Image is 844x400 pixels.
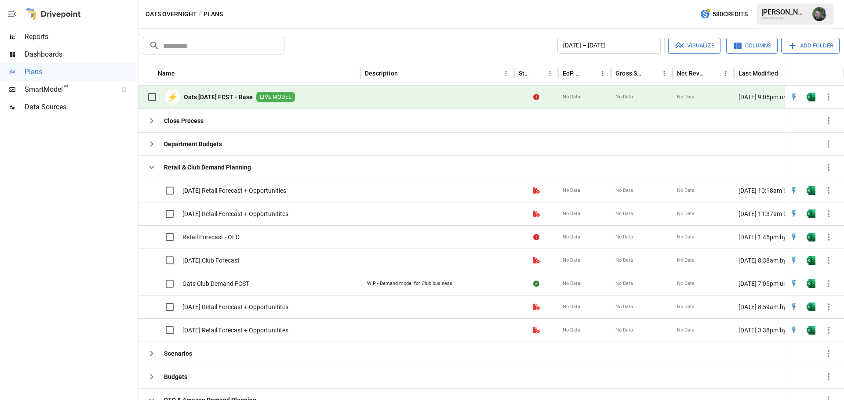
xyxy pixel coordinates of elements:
b: Oats [DATE] FCST - Base [184,93,253,101]
button: EoP Cash column menu [597,67,609,79]
b: Scenarios [164,349,192,358]
div: Open in Excel [807,303,815,311]
div: File is not a valid Drivepoint model [533,256,540,265]
span: No Data [615,303,633,310]
img: excel-icon.76473adf.svg [807,233,815,241]
div: Open in Quick Edit [789,279,798,288]
span: No Data [563,257,580,264]
div: Open in Excel [807,256,815,265]
span: No Data [677,210,695,217]
div: / [199,9,202,20]
div: Oats Overnight [761,16,807,20]
div: Last Modified [738,70,778,77]
div: Status [519,70,531,77]
button: Sort [176,67,188,79]
div: Name [158,70,175,77]
img: quick-edit-flash.b8aec18c.svg [789,303,798,311]
div: [DATE] 9:05pm unknown [734,86,844,109]
span: No Data [615,210,633,217]
button: Sort [779,67,791,79]
button: Sort [707,67,720,79]
button: Sort [825,67,837,79]
span: Plans [25,67,136,77]
div: [DATE] 10:18am by You [734,179,844,202]
button: Sort [399,67,411,79]
div: File is not a valid Drivepoint model [533,186,540,195]
div: File is not a valid Drivepoint model [533,303,540,311]
button: Visualize [668,38,720,54]
span: No Data [677,257,695,264]
button: Add Folder [781,38,840,54]
span: No Data [677,280,695,287]
span: No Data [615,187,633,194]
img: excel-icon.76473adf.svg [807,279,815,288]
button: Sort [531,67,544,79]
span: No Data [563,187,580,194]
span: [DATE] Retail Forecast + Opportunitites [182,326,288,335]
span: Retail Forecast - OLD [182,233,240,241]
b: Close Process [164,116,204,125]
div: Open in Quick Edit [789,233,798,241]
div: [DATE] 7:05pm unknown [734,272,844,295]
span: LIVE MODEL [256,93,295,101]
button: [DATE] – [DATE] [557,38,661,54]
div: Error during sync. [533,93,539,101]
span: [DATE] Retail Forecast + Opportunities [182,186,286,195]
span: No Data [677,94,695,101]
span: ™ [63,83,69,94]
div: [DATE] 1:45pm by [PERSON_NAME] [734,225,844,249]
span: No Data [563,280,580,287]
div: File is not a valid Drivepoint model [533,326,540,335]
div: Open in Quick Edit [789,209,798,218]
div: Rick DeKeizer [812,7,826,21]
span: Data Sources [25,102,136,112]
img: excel-icon.76473adf.svg [807,326,815,335]
div: Open in Quick Edit [789,256,798,265]
span: No Data [677,234,695,241]
span: No Data [615,94,633,101]
div: Open in Excel [807,326,815,335]
button: Net Revenue column menu [720,67,732,79]
img: excel-icon.76473adf.svg [807,209,815,218]
div: Open in Excel [807,93,815,101]
div: [PERSON_NAME] [761,8,807,16]
span: No Data [615,257,633,264]
div: EoP Cash [563,70,583,77]
span: No Data [563,94,580,101]
button: Rick DeKeizer [807,2,832,26]
button: Sort [646,67,658,79]
span: No Data [615,234,633,241]
span: No Data [563,303,580,310]
div: File is not a valid Drivepoint model [533,209,540,218]
img: quick-edit-flash.b8aec18c.svg [789,279,798,288]
img: quick-edit-flash.b8aec18c.svg [789,233,798,241]
img: excel-icon.76473adf.svg [807,93,815,101]
span: No Data [677,303,695,310]
div: Sync complete [533,279,539,288]
span: No Data [677,187,695,194]
button: Status column menu [544,67,556,79]
div: WIP - Demand model for Club business [367,280,452,287]
div: [DATE] 8:59am by You [734,295,844,318]
button: Gross Sales column menu [658,67,670,79]
span: Reports [25,32,136,42]
div: [DATE] 3:38pm by [PERSON_NAME] [734,318,844,342]
b: Budgets [164,372,187,381]
button: Oats Overnight [146,9,197,20]
div: Open in Excel [807,209,815,218]
span: No Data [615,280,633,287]
img: quick-edit-flash.b8aec18c.svg [789,93,798,101]
div: Open in Excel [807,233,815,241]
span: [DATE] Retail Forecast + Opportunitites [182,209,288,218]
div: Open in Quick Edit [789,93,798,101]
div: Error during sync. [533,233,539,241]
b: Department Budgets [164,140,222,148]
div: Gross Sales [615,70,645,77]
span: No Data [563,210,580,217]
img: quick-edit-flash.b8aec18c.svg [789,209,798,218]
img: excel-icon.76473adf.svg [807,256,815,265]
button: Columns [726,38,778,54]
img: excel-icon.76473adf.svg [807,186,815,195]
span: [DATE] Retail Forecast + Opportunitites [182,303,288,311]
div: ⚡ [165,90,180,105]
